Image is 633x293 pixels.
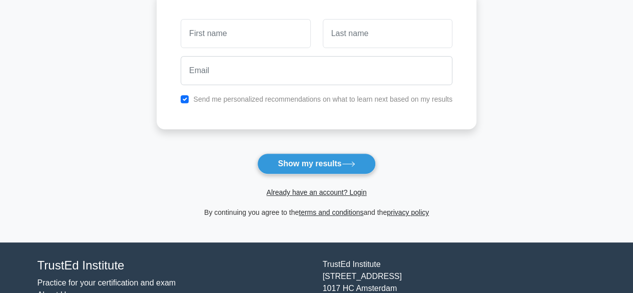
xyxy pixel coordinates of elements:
input: First name [181,19,310,48]
div: By continuing you agree to the and the [151,206,482,218]
button: Show my results [257,153,375,174]
a: Practice for your certification and exam [38,278,176,287]
h4: TrustEd Institute [38,258,311,273]
label: Send me personalized recommendations on what to learn next based on my results [193,95,452,103]
a: terms and conditions [299,208,363,216]
a: Already have an account? Login [266,188,366,196]
input: Email [181,56,452,85]
a: privacy policy [387,208,429,216]
input: Last name [323,19,452,48]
